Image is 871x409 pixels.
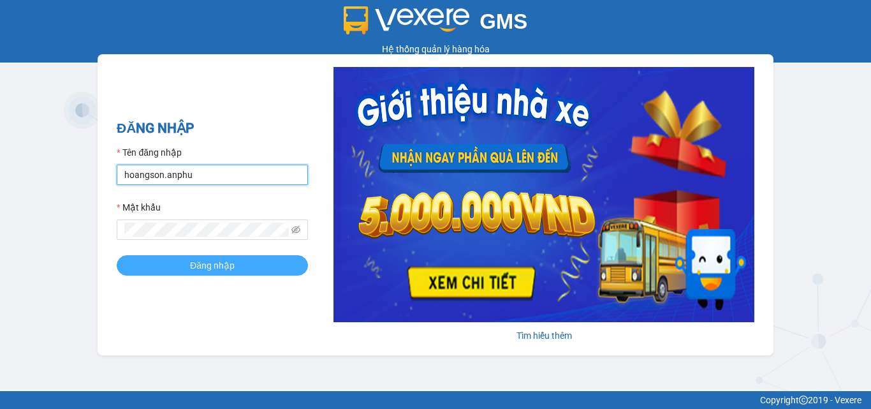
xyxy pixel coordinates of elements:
span: GMS [479,10,527,33]
a: GMS [344,19,528,29]
label: Mật khẩu [117,200,161,214]
span: Đăng nhập [190,258,235,272]
span: eye-invisible [291,225,300,234]
div: Copyright 2019 - Vexere [10,393,861,407]
span: copyright [799,396,808,405]
img: logo 2 [344,6,470,34]
img: banner-0 [333,67,754,322]
label: Tên đăng nhập [117,145,182,160]
div: Tìm hiểu thêm [333,329,754,343]
button: Đăng nhập [117,255,308,276]
div: Hệ thống quản lý hàng hóa [3,42,868,56]
input: Tên đăng nhập [117,165,308,185]
h2: ĐĂNG NHẬP [117,118,308,139]
input: Mật khẩu [124,223,289,237]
